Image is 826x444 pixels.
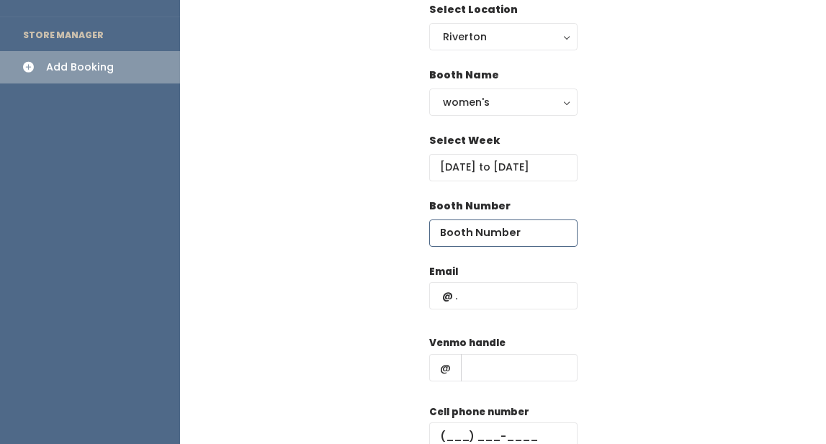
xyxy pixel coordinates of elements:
[429,154,578,181] input: Select week
[429,265,458,279] label: Email
[429,354,462,381] span: @
[429,2,518,17] label: Select Location
[46,60,114,75] div: Add Booking
[429,405,529,420] label: Cell phone number
[443,29,564,45] div: Riverton
[443,94,564,110] div: women's
[429,23,578,50] button: Riverton
[429,219,578,247] input: Booth Number
[429,199,511,214] label: Booth Number
[429,68,499,83] label: Booth Name
[429,89,578,116] button: women's
[429,336,506,350] label: Venmo handle
[429,133,500,148] label: Select Week
[429,282,578,309] input: @ .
